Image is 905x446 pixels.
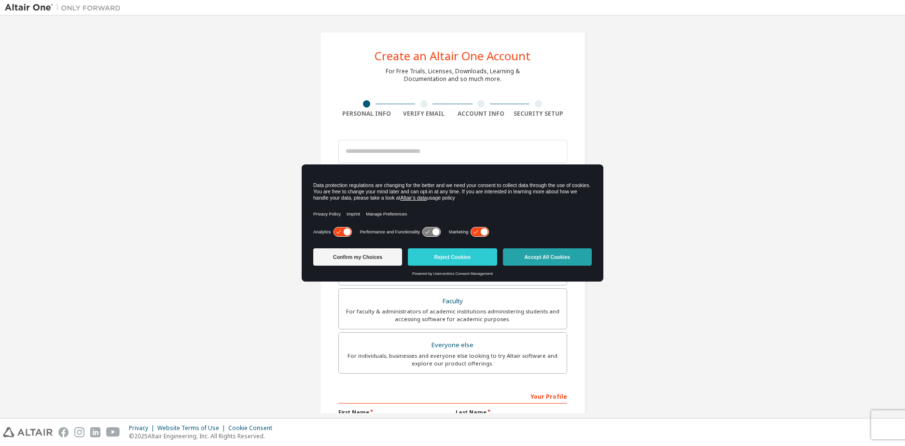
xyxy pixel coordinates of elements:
[157,424,228,432] div: Website Terms of Use
[386,68,520,83] div: For Free Trials, Licenses, Downloads, Learning & Documentation and so much more.
[510,110,567,118] div: Security Setup
[129,424,157,432] div: Privacy
[395,110,453,118] div: Verify Email
[5,3,125,13] img: Altair One
[345,338,561,352] div: Everyone else
[129,432,278,440] p: © 2025 Altair Engineering, Inc. All Rights Reserved.
[375,50,530,62] div: Create an Altair One Account
[90,427,100,437] img: linkedin.svg
[74,427,84,437] img: instagram.svg
[58,427,69,437] img: facebook.svg
[3,427,53,437] img: altair_logo.svg
[228,424,278,432] div: Cookie Consent
[338,388,567,404] div: Your Profile
[453,110,510,118] div: Account Info
[338,408,450,416] label: First Name
[345,295,561,308] div: Faculty
[345,352,561,367] div: For individuals, businesses and everyone else looking to try Altair software and explore our prod...
[106,427,120,437] img: youtube.svg
[338,110,396,118] div: Personal Info
[456,408,567,416] label: Last Name
[345,308,561,323] div: For faculty & administrators of academic institutions administering students and accessing softwa...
